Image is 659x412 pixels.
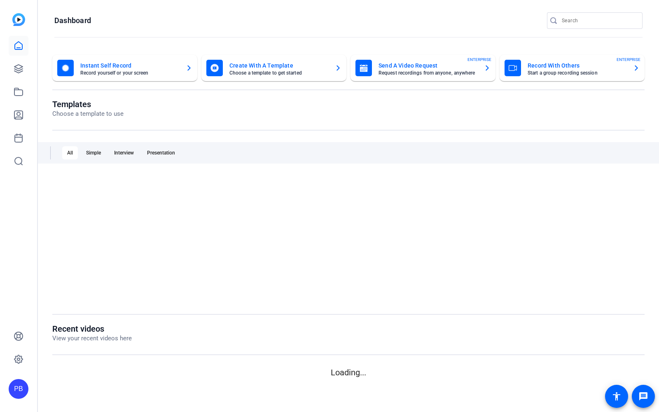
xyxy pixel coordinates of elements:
[638,391,648,401] mat-icon: message
[109,146,139,159] div: Interview
[528,70,626,75] mat-card-subtitle: Start a group recording session
[52,334,132,343] p: View your recent videos here
[52,55,197,81] button: Instant Self RecordRecord yourself or your screen
[142,146,180,159] div: Presentation
[9,379,28,399] div: PB
[81,146,106,159] div: Simple
[80,70,179,75] mat-card-subtitle: Record yourself or your screen
[379,70,477,75] mat-card-subtitle: Request recordings from anyone, anywhere
[12,13,25,26] img: blue-gradient.svg
[229,61,328,70] mat-card-title: Create With A Template
[80,61,179,70] mat-card-title: Instant Self Record
[467,56,491,63] span: ENTERPRISE
[52,109,124,119] p: Choose a template to use
[62,146,78,159] div: All
[528,61,626,70] mat-card-title: Record With Others
[612,391,622,401] mat-icon: accessibility
[562,16,636,26] input: Search
[617,56,640,63] span: ENTERPRISE
[500,55,645,81] button: Record With OthersStart a group recording sessionENTERPRISE
[379,61,477,70] mat-card-title: Send A Video Request
[229,70,328,75] mat-card-subtitle: Choose a template to get started
[52,324,132,334] h1: Recent videos
[351,55,495,81] button: Send A Video RequestRequest recordings from anyone, anywhereENTERPRISE
[201,55,346,81] button: Create With A TemplateChoose a template to get started
[54,16,91,26] h1: Dashboard
[52,99,124,109] h1: Templates
[52,366,645,379] p: Loading...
